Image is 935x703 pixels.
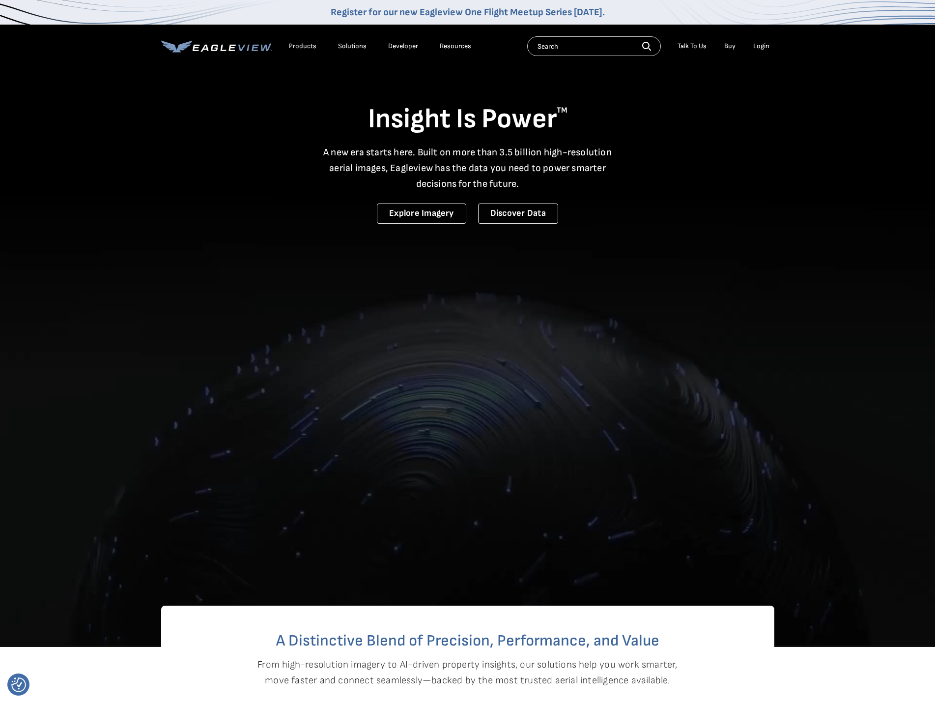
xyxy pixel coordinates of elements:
[289,42,316,51] div: Products
[557,106,567,115] sup: TM
[440,42,471,51] div: Resources
[317,145,618,192] p: A new era starts here. Built on more than 3.5 billion high-resolution aerial images, Eagleview ha...
[388,42,418,51] a: Developer
[338,42,367,51] div: Solutions
[377,204,466,224] a: Explore Imagery
[11,677,26,692] button: Consent Preferences
[11,677,26,692] img: Revisit consent button
[478,204,558,224] a: Discover Data
[678,42,707,51] div: Talk To Us
[200,633,735,649] h2: A Distinctive Blend of Precision, Performance, and Value
[257,657,678,688] p: From high-resolution imagery to AI-driven property insights, our solutions help you work smarter,...
[331,6,605,18] a: Register for our new Eagleview One Flight Meetup Series [DATE].
[724,42,736,51] a: Buy
[161,102,774,137] h1: Insight Is Power
[753,42,769,51] div: Login
[527,36,661,56] input: Search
